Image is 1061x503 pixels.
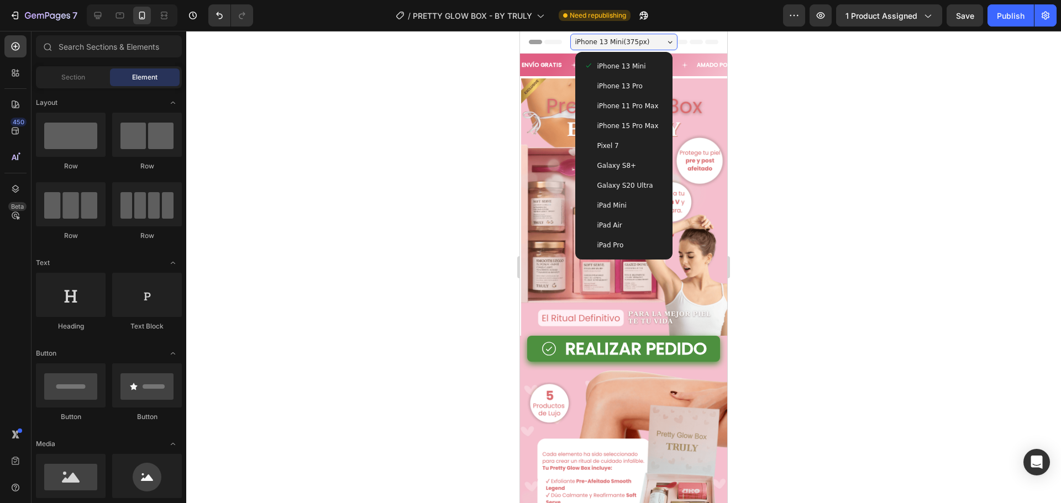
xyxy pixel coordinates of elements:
[112,231,182,241] div: Row
[988,4,1034,27] button: Publish
[956,11,974,20] span: Save
[4,4,82,27] button: 7
[997,10,1025,22] div: Publish
[8,202,27,211] div: Beta
[36,439,55,449] span: Media
[36,258,50,268] span: Text
[177,31,233,37] p: AMADO POR TODOS
[112,321,182,331] div: Text Block
[413,10,532,22] span: PRETTY GLOW BOX - BY TRULY
[45,309,187,326] p: REALIZAR PEDIDO
[61,72,85,82] span: Section
[1023,449,1050,475] div: Open Intercom Messenger
[36,348,56,358] span: Button
[112,161,182,171] div: Row
[132,72,157,82] span: Element
[36,35,182,57] input: Search Sections & Elements
[208,4,253,27] div: Undo/Redo
[36,98,57,108] span: Layout
[836,4,942,27] button: 1 product assigned
[164,435,182,453] span: Toggle open
[520,31,727,503] iframe: Design area
[164,345,182,362] span: Toggle open
[164,254,182,272] span: Toggle open
[845,10,917,22] span: 1 product assigned
[408,10,411,22] span: /
[947,4,983,27] button: Save
[36,231,106,241] div: Row
[7,305,200,331] button: <p>REALIZAR PEDIDO</p>
[36,321,106,331] div: Heading
[570,10,626,20] span: Need republishing
[36,161,106,171] div: Row
[10,118,27,126] div: 450
[72,9,77,22] p: 7
[164,94,182,112] span: Toggle open
[36,412,106,422] div: Button
[112,412,182,422] div: Button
